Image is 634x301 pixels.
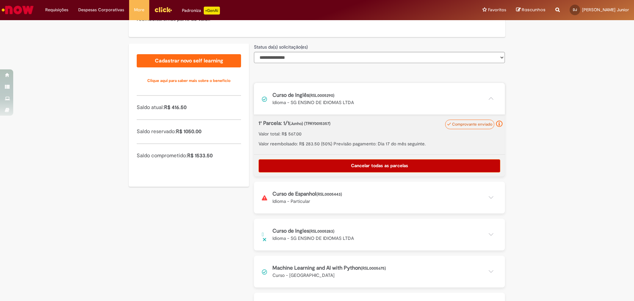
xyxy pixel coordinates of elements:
[137,54,241,67] a: Cadastrar novo self learning
[137,74,241,87] a: Clique aqui para saber mais sobre o benefício
[289,121,331,126] span: (Junho) (TPAY0015357)
[78,7,124,13] span: Despesas Corporativas
[516,7,546,13] a: Rascunhos
[204,7,220,15] p: +GenAi
[259,131,500,137] p: Valor total: R$ 567.00
[259,140,500,147] p: Valor reembolsado: R$ 283.50 (50%) Previsão pagamento: Dia 17 do mês seguinte.
[45,7,68,13] span: Requisições
[182,7,220,15] div: Padroniza
[259,159,500,172] button: Cancelar todas as parcelas
[522,7,546,13] span: Rascunhos
[1,3,35,17] img: ServiceNow
[573,8,577,12] span: DJ
[452,122,492,127] span: Comprovante enviado
[176,128,201,135] span: R$ 1050.00
[582,7,629,13] span: [PERSON_NAME] Junior
[488,7,506,13] span: Favoritos
[164,104,187,111] span: R$ 416.50
[254,44,308,50] label: Status da(s) solicitação(es)
[154,5,172,15] img: click_logo_yellow_360x200.png
[187,152,213,159] span: R$ 1533.50
[496,121,503,127] i: Seu comprovante foi enviado e recebido pelo now. Para folha Ambev: passará para aprovação de seu ...
[259,120,466,127] p: 1ª Parcela: 1/1
[134,7,144,13] span: More
[137,104,241,111] p: Saldo atual:
[137,152,241,160] p: Saldo comprometido:
[137,128,241,135] p: Saldo reservado:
